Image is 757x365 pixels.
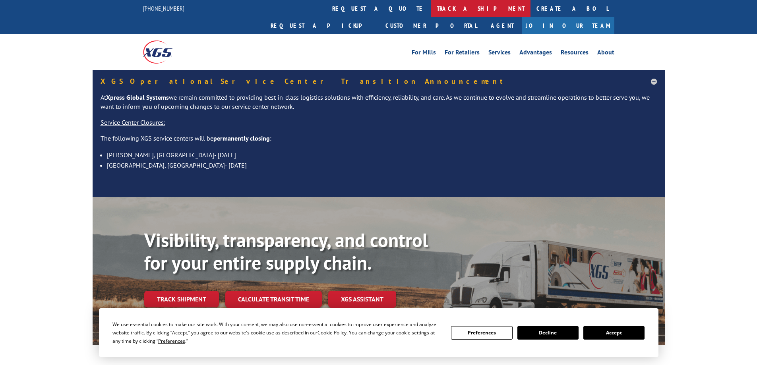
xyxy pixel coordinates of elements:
[101,93,657,118] p: At we remain committed to providing best-in-class logistics solutions with efficiency, reliabilit...
[143,4,184,12] a: [PHONE_NUMBER]
[379,17,483,34] a: Customer Portal
[412,49,436,58] a: For Mills
[522,17,614,34] a: Join Our Team
[144,291,219,307] a: Track shipment
[101,118,165,126] u: Service Center Closures:
[213,134,270,142] strong: permanently closing
[483,17,522,34] a: Agent
[107,150,657,160] li: [PERSON_NAME], [GEOGRAPHIC_DATA]- [DATE]
[99,308,658,357] div: Cookie Consent Prompt
[561,49,589,58] a: Resources
[328,291,396,308] a: XGS ASSISTANT
[225,291,322,308] a: Calculate transit time
[101,134,657,150] p: The following XGS service centers will be :
[107,160,657,170] li: [GEOGRAPHIC_DATA], [GEOGRAPHIC_DATA]- [DATE]
[488,49,511,58] a: Services
[445,49,480,58] a: For Retailers
[144,228,428,275] b: Visibility, transparency, and control for your entire supply chain.
[519,49,552,58] a: Advantages
[318,329,347,336] span: Cookie Policy
[101,78,657,85] h5: XGS Operational Service Center Transition Announcement
[265,17,379,34] a: Request a pickup
[112,320,441,345] div: We use essential cookies to make our site work. With your consent, we may also use non-essential ...
[451,326,512,340] button: Preferences
[517,326,579,340] button: Decline
[106,93,169,101] strong: Xpress Global Systems
[158,338,185,344] span: Preferences
[583,326,645,340] button: Accept
[597,49,614,58] a: About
